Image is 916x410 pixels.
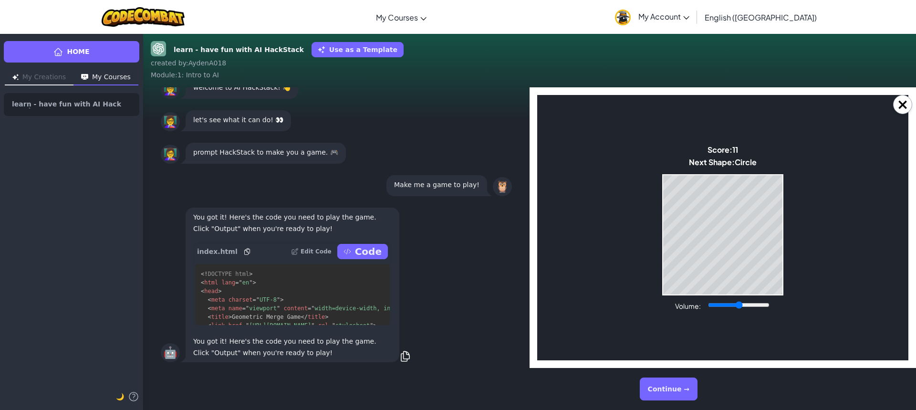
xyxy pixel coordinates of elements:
[638,11,689,21] span: My Account
[4,41,139,63] a: Home
[318,322,329,329] span: rel
[193,147,338,158] p: prompt HackStack to make you a game. 🎮
[335,322,370,329] span: stylesheet
[249,322,311,329] span: [URL][DOMAIN_NAME]
[249,305,277,312] span: viewport
[208,322,211,329] span: <
[301,248,332,255] p: Edit Code
[242,305,246,312] span: =
[138,207,164,215] label: Volume:
[195,50,201,60] span: 11
[204,279,218,286] span: html
[102,7,185,27] img: CodeCombat logo
[211,305,225,312] span: meta
[308,305,311,312] span: =
[211,314,229,320] span: title
[12,101,124,108] span: learn - have fun with AI HackStack
[493,177,512,196] div: 🦉
[373,322,376,329] span: >
[201,288,204,294] span: <
[328,322,332,329] span: =
[152,62,219,72] div: Next Shape:
[311,322,314,329] span: "
[174,45,304,55] strong: learn - have fun with AI HackStack
[252,296,256,303] span: =
[67,47,89,57] span: Home
[116,393,124,400] span: 🌙
[229,322,242,329] span: href
[332,322,335,329] span: "
[151,70,908,80] div: Module : 1: Intro to AI
[308,314,325,320] span: title
[73,70,138,85] button: My Courses
[260,296,277,303] span: UTF-8
[211,322,225,329] span: link
[193,82,291,93] p: welcome to AI HackStack! 👋
[193,211,392,234] p: You got it! Here's the code you need to play the game. Click "Output" when you're ready to play!
[893,95,912,114] button: Close
[229,296,253,303] span: charset
[277,296,280,303] span: "
[291,244,332,259] button: Edit Code
[161,343,180,362] div: 🤖
[615,10,631,25] img: avatar
[116,391,124,402] button: 🌙
[370,322,373,329] span: "
[204,288,218,294] span: head
[705,12,817,22] span: English ([GEOGRAPHIC_DATA])
[301,314,308,320] span: </
[81,74,88,80] img: Icon
[201,271,208,277] span: <!
[12,74,19,80] img: Icon
[201,279,204,286] span: <
[277,305,280,312] span: "
[700,4,822,30] a: English ([GEOGRAPHIC_DATA])
[161,80,180,99] div: 👩‍🏫
[229,305,242,312] span: name
[376,12,418,22] span: My Courses
[280,296,283,303] span: >
[208,271,232,277] span: DOCTYPE
[211,296,225,303] span: meta
[5,70,73,85] button: My Creations
[640,378,697,400] button: Continue →
[239,279,242,286] span: "
[283,305,308,312] span: content
[235,271,249,277] span: html
[242,322,246,329] span: =
[4,93,139,116] a: learn - have fun with AI HackStack
[355,245,382,258] p: Code
[246,322,249,329] span: "
[208,305,211,312] span: <
[249,279,252,286] span: "
[337,244,388,259] button: Code
[161,112,180,131] div: 👩‍🏫
[325,314,328,320] span: >
[193,114,283,126] p: let's see what it can do! 👀
[252,279,256,286] span: >
[235,279,239,286] span: =
[246,305,249,312] span: "
[371,4,431,30] a: My Courses
[161,145,180,164] div: 👩‍🏫
[232,314,301,320] span: Geometric Merge Game
[610,2,694,32] a: My Account
[229,314,232,320] span: >
[151,59,226,67] span: created by : AydenA018
[249,271,252,277] span: >
[193,336,392,358] p: You got it! Here's the code you need to play the game. Click "Output" when you're ready to play!
[197,247,238,256] span: index.html
[208,314,211,320] span: <
[221,279,235,286] span: lang
[394,179,479,190] p: Make me a game to play!
[311,305,314,312] span: "
[242,279,249,286] span: en
[312,42,404,57] button: Use as a Template
[315,305,442,312] span: width=device-width, initial-scale=1.0
[208,296,211,303] span: <
[198,62,219,72] span: Circle
[218,288,221,294] span: >
[256,296,260,303] span: "
[152,50,219,60] div: Score:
